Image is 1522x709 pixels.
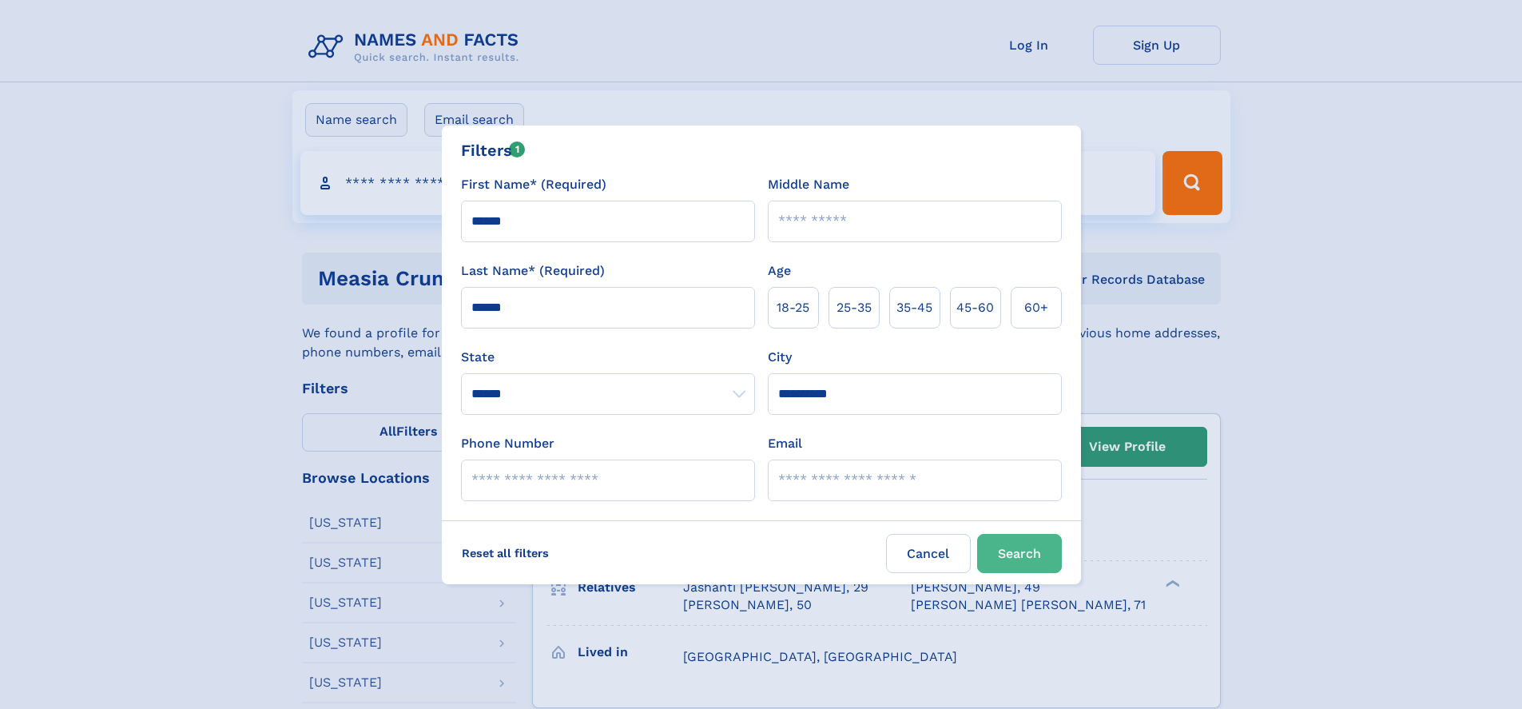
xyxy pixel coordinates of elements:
[461,434,554,453] label: Phone Number
[461,348,755,367] label: State
[956,298,994,317] span: 45‑60
[461,261,605,281] label: Last Name* (Required)
[461,175,606,194] label: First Name* (Required)
[886,534,971,573] label: Cancel
[977,534,1062,573] button: Search
[1024,298,1048,317] span: 60+
[837,298,872,317] span: 25‑35
[768,434,802,453] label: Email
[461,138,526,162] div: Filters
[768,261,791,281] label: Age
[896,298,932,317] span: 35‑45
[768,348,792,367] label: City
[451,534,559,572] label: Reset all filters
[768,175,849,194] label: Middle Name
[777,298,809,317] span: 18‑25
